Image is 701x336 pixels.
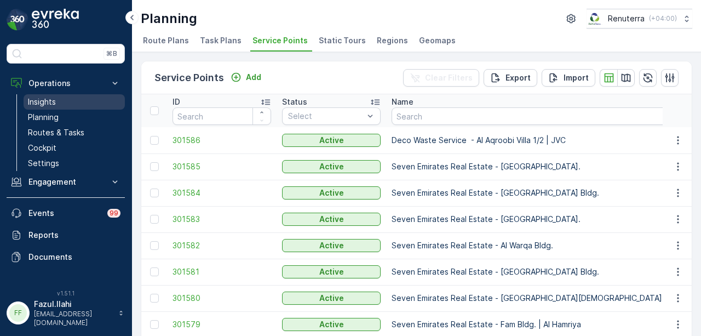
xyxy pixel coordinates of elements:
[282,292,381,305] button: Active
[319,293,344,304] p: Active
[425,72,473,83] p: Clear Filters
[34,299,113,310] p: Fazul.Ilahi
[173,161,271,172] a: 301585
[419,35,456,46] span: Geomaps
[9,304,27,322] div: FF
[24,156,125,171] a: Settings
[28,176,103,187] p: Engagement
[608,13,645,24] p: Renuterra
[282,318,381,331] button: Active
[28,127,84,138] p: Routes & Tasks
[252,35,308,46] span: Service Points
[649,14,677,23] p: ( +04:00 )
[200,35,242,46] span: Task Plans
[173,187,271,198] a: 301584
[564,72,589,83] p: Import
[542,69,595,87] button: Import
[34,310,113,327] p: [EMAIL_ADDRESS][DOMAIN_NAME]
[173,107,271,125] input: Search
[110,209,118,218] p: 99
[7,299,125,327] button: FFFazul.Ilahi[EMAIL_ADDRESS][DOMAIN_NAME]
[392,96,413,107] p: Name
[319,214,344,225] p: Active
[143,35,189,46] span: Route Plans
[377,35,408,46] span: Regions
[32,9,79,31] img: logo_dark-DEwI_e13.png
[319,319,344,330] p: Active
[282,160,381,173] button: Active
[288,111,364,122] p: Select
[173,266,271,277] a: 301581
[7,246,125,268] a: Documents
[587,13,604,25] img: Screenshot_2024-07-26_at_13.33.01.png
[282,265,381,278] button: Active
[24,125,125,140] a: Routes & Tasks
[319,187,344,198] p: Active
[319,240,344,251] p: Active
[282,239,381,252] button: Active
[150,267,159,276] div: Toggle Row Selected
[173,96,180,107] p: ID
[150,136,159,145] div: Toggle Row Selected
[154,70,224,86] p: Service Points
[150,189,159,197] div: Toggle Row Selected
[319,135,344,146] p: Active
[403,69,479,87] button: Clear Filters
[150,294,159,303] div: Toggle Row Selected
[7,171,125,193] button: Engagement
[150,320,159,329] div: Toggle Row Selected
[141,10,197,27] p: Planning
[282,213,381,226] button: Active
[28,112,59,123] p: Planning
[28,158,59,169] p: Settings
[587,9,692,29] button: Renuterra(+04:00)
[150,241,159,250] div: Toggle Row Selected
[24,110,125,125] a: Planning
[7,224,125,246] a: Reports
[282,134,381,147] button: Active
[319,35,366,46] span: Static Tours
[226,71,266,84] button: Add
[28,252,120,263] p: Documents
[28,230,120,241] p: Reports
[28,143,56,153] p: Cockpit
[150,162,159,171] div: Toggle Row Selected
[319,161,344,172] p: Active
[28,96,56,107] p: Insights
[246,72,261,83] p: Add
[173,319,271,330] a: 301579
[7,9,28,31] img: logo
[173,240,271,251] a: 301582
[150,215,159,224] div: Toggle Row Selected
[173,293,271,304] a: 301580
[173,135,271,146] a: 301586
[7,72,125,94] button: Operations
[282,186,381,200] button: Active
[484,69,537,87] button: Export
[173,214,271,225] a: 301583
[24,94,125,110] a: Insights
[28,78,103,89] p: Operations
[7,202,125,224] a: Events99
[282,96,307,107] p: Status
[505,72,531,83] p: Export
[106,49,117,58] p: ⌘B
[319,266,344,277] p: Active
[24,140,125,156] a: Cockpit
[28,208,101,219] p: Events
[7,290,125,297] span: v 1.51.1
